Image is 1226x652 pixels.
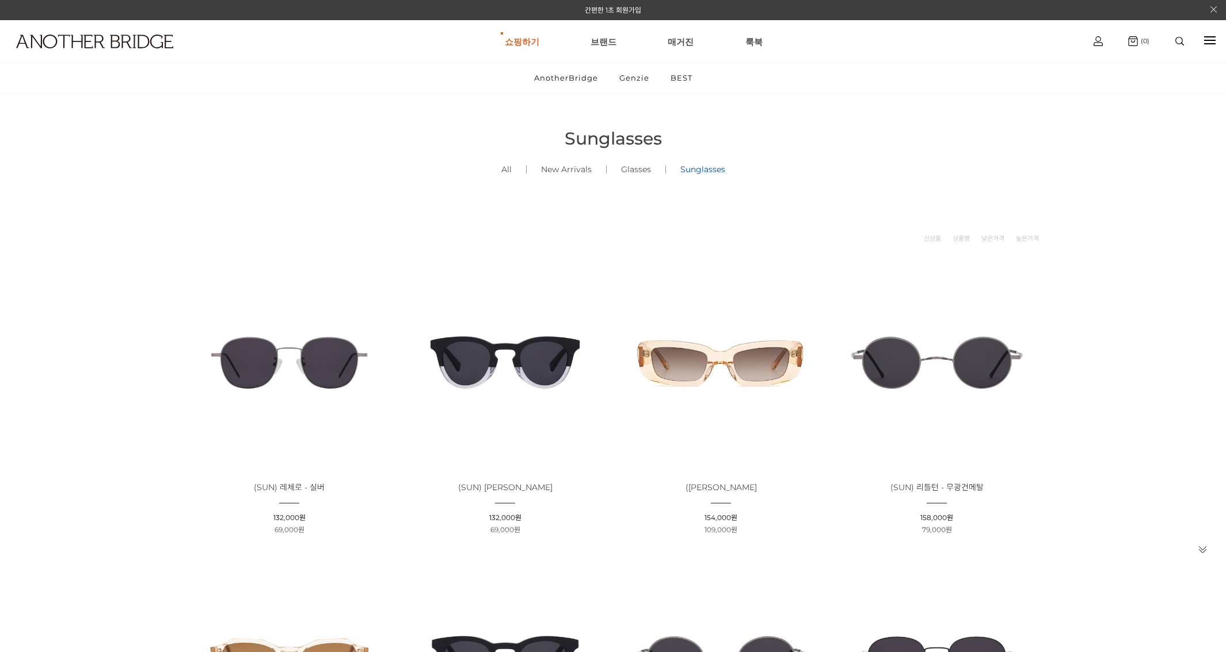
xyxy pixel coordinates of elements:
img: (SUN) 문 - 하프하프 - 세련된 디자인의 여름 스타일 완성 썬글라스 이미지 [401,259,609,467]
span: 154,000원 [705,513,737,522]
img: 카르시 선글라스 - 모던한 베이지 색상, 스타일리시한 여름 패션 아이템 이미지 [617,259,825,467]
a: AnotherBridge [524,63,608,93]
span: (SUN) 리틀턴 - 무광건메탈 [890,482,984,492]
a: (SUN) [PERSON_NAME] [458,483,553,492]
span: (0) [1138,37,1149,45]
a: 높은가격 [1016,233,1039,244]
a: 브랜드 [591,21,616,62]
a: 쇼핑하기 [505,21,539,62]
img: cart [1128,36,1138,46]
span: 109,000원 [705,525,737,534]
a: 상품명 [953,233,970,244]
img: cart [1094,36,1103,46]
img: search [1175,37,1184,46]
a: New Arrivals [527,150,606,189]
a: ([PERSON_NAME] [686,483,757,492]
a: (0) [1128,36,1149,46]
a: 낮은가격 [981,233,1004,244]
a: Sunglasses [666,150,740,189]
span: 132,000원 [489,513,521,522]
img: 리틀턴 무광건메탈 선글라스 - 다양한 패션에 어울리는 이미지 [833,259,1041,467]
span: (SUN) 레체로 - 실버 [254,482,325,492]
span: Sunglasses [565,128,662,149]
a: Genzie [610,63,659,93]
img: logo [16,35,173,48]
a: 매거진 [668,21,694,62]
span: 69,000원 [275,525,304,534]
span: ([PERSON_NAME] [686,482,757,492]
a: 간편한 1초 회원가입 [585,6,641,14]
img: LECERO SUNGLASSES (SILVER) - 실버 색상의 세련된 실루엣 [185,259,393,467]
span: 132,000원 [273,513,306,522]
span: (SUN) [PERSON_NAME] [458,482,553,492]
a: 신상품 [924,233,941,244]
a: All [487,150,526,189]
span: 69,000원 [490,525,520,534]
a: BEST [661,63,702,93]
a: logo [6,35,190,77]
a: 룩북 [745,21,763,62]
span: 79,000원 [922,525,952,534]
a: (SUN) 리틀턴 - 무광건메탈 [890,483,984,492]
a: Glasses [607,150,665,189]
a: (SUN) 레체로 - 실버 [254,483,325,492]
span: 158,000원 [920,513,953,522]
